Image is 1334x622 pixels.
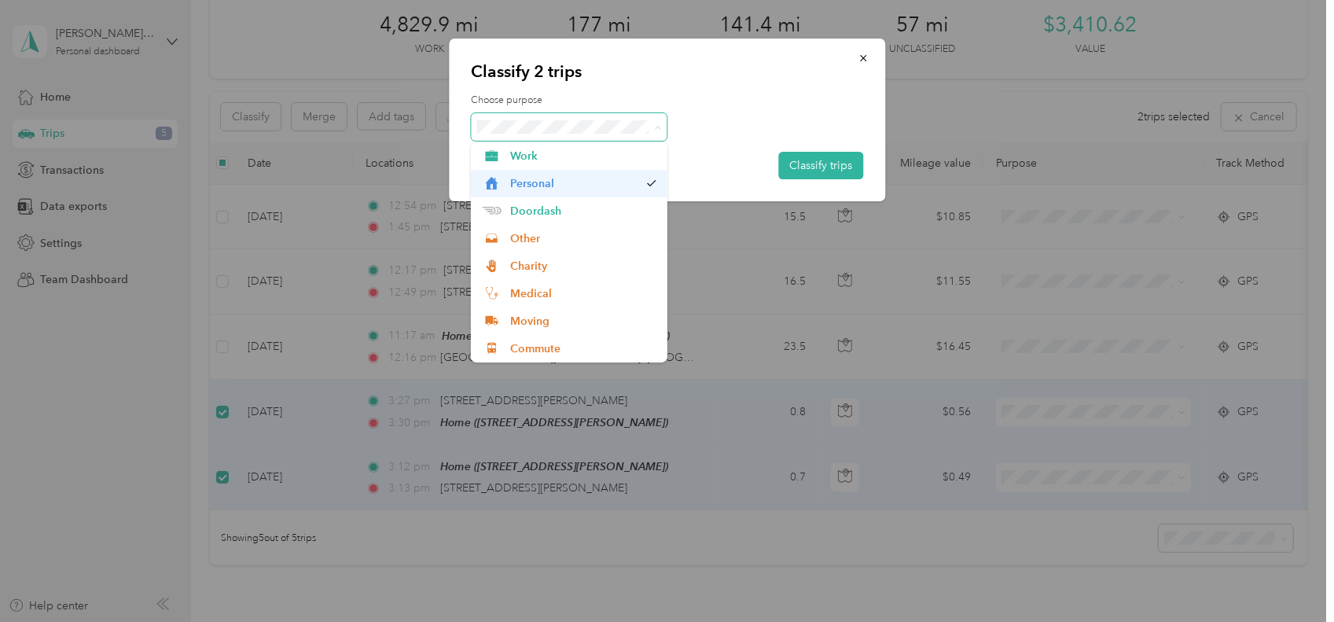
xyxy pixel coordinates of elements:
p: Classify 2 trips [471,61,863,83]
label: Choose purpose [471,94,863,108]
iframe: Everlance-gr Chat Button Frame [1246,534,1334,622]
span: Moving [510,313,656,329]
img: Legacy Icon [Doordash] [482,207,502,215]
span: Charity [510,258,656,274]
span: Other [510,230,656,247]
span: Commute [510,340,656,357]
span: Doordash [510,203,656,219]
span: Personal [510,175,639,192]
span: Work [510,148,656,164]
button: Classify trips [778,152,863,179]
span: Medical [510,285,656,302]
